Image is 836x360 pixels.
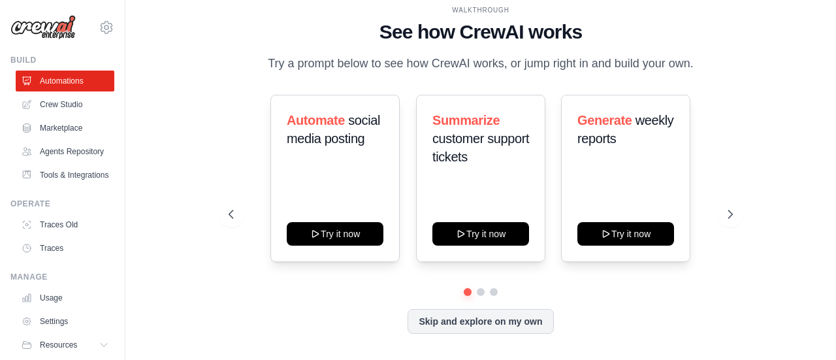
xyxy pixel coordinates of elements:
span: Generate [577,113,632,127]
span: weekly reports [577,113,673,146]
a: Crew Studio [16,94,114,115]
a: Agents Repository [16,141,114,162]
span: customer support tickets [432,131,529,164]
a: Tools & Integrations [16,165,114,186]
a: Automations [16,71,114,91]
p: Try a prompt below to see how CrewAI works, or jump right in and build your own. [261,54,700,73]
div: Operate [10,199,114,209]
a: Traces Old [16,214,114,235]
span: Automate [287,113,345,127]
h1: See how CrewAI works [229,20,732,44]
button: Try it now [577,222,674,246]
div: Manage [10,272,114,282]
span: social media posting [287,113,380,146]
span: Resources [40,340,77,350]
img: Logo [10,15,76,40]
a: Usage [16,287,114,308]
button: Try it now [287,222,383,246]
button: Skip and explore on my own [408,309,553,334]
button: Resources [16,335,114,355]
button: Try it now [432,222,529,246]
span: Summarize [432,113,500,127]
div: WALKTHROUGH [229,5,732,15]
a: Marketplace [16,118,114,139]
div: Build [10,55,114,65]
a: Settings [16,311,114,332]
a: Traces [16,238,114,259]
